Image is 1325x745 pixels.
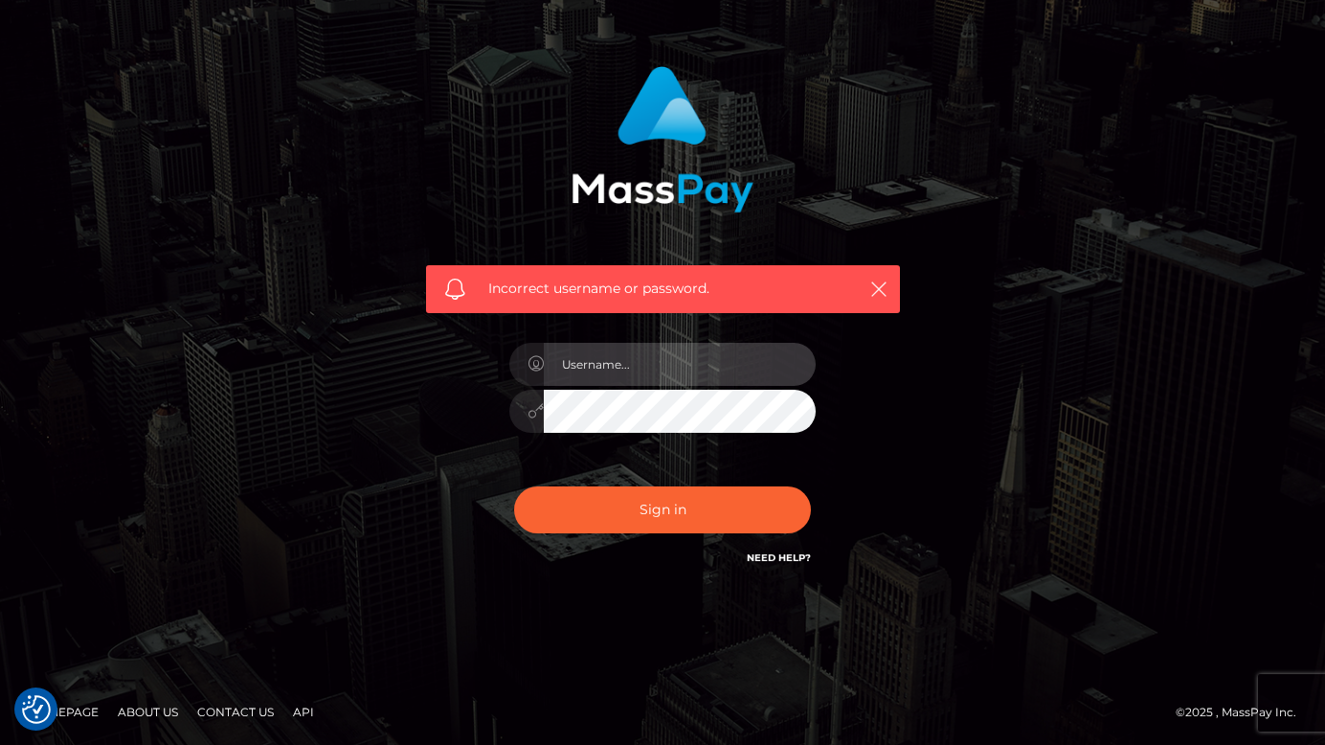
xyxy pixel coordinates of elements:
span: Incorrect username or password. [488,279,838,299]
a: API [285,697,322,727]
input: Username... [544,343,816,386]
a: Need Help? [747,552,811,564]
a: About Us [110,697,186,727]
img: Revisit consent button [22,695,51,724]
button: Sign in [514,486,811,533]
a: Contact Us [190,697,281,727]
button: Consent Preferences [22,695,51,724]
a: Homepage [21,697,106,727]
div: © 2025 , MassPay Inc. [1176,702,1311,723]
img: MassPay Login [572,66,753,213]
